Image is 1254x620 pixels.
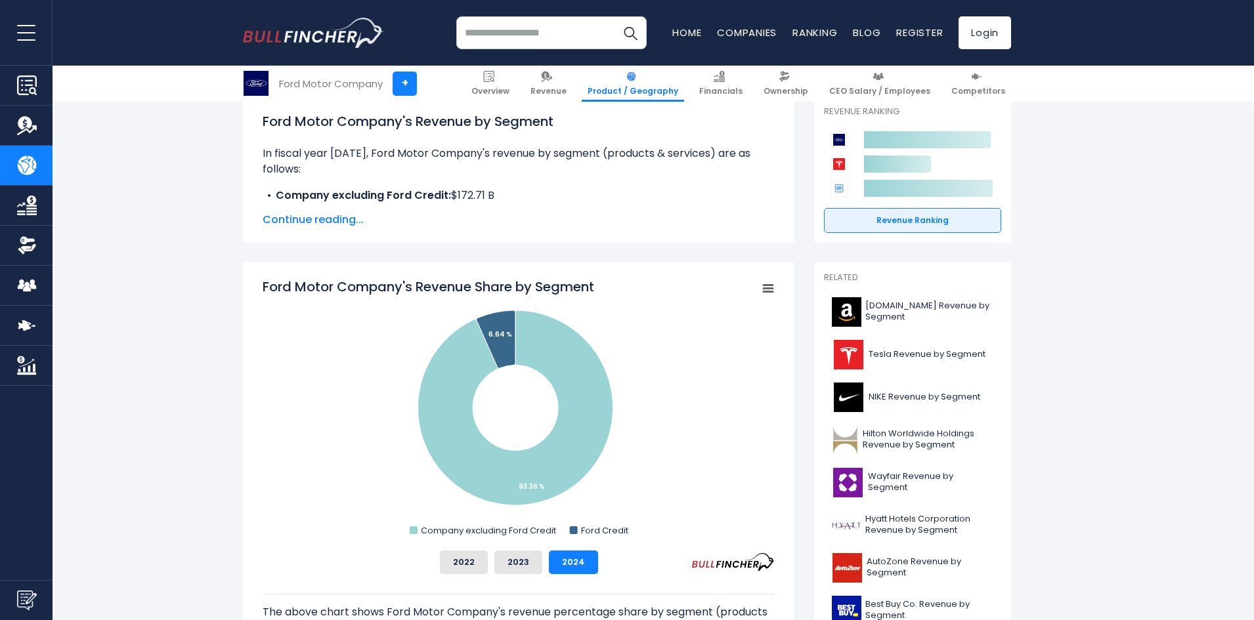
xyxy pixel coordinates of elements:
tspan: 6.64 % [488,329,512,339]
span: Hilton Worldwide Holdings Revenue by Segment [863,428,993,451]
span: Financials [699,86,743,96]
a: + [393,72,417,96]
img: bullfincher logo [243,18,384,48]
span: Revenue [530,86,567,96]
img: HLT logo [832,425,859,455]
img: General Motors Company competitors logo [831,180,848,197]
a: CEO Salary / Employees [823,66,936,102]
text: Ford Credit [581,524,628,537]
a: Go to homepage [243,18,384,48]
img: TSLA logo [832,340,865,369]
span: Ownership [764,86,808,96]
li: $172.71 B [263,188,775,203]
a: Home [672,26,701,39]
a: Hilton Worldwide Holdings Revenue by Segment [824,422,1001,458]
b: Company excluding Ford Credit: [276,188,451,203]
a: Companies [717,26,777,39]
a: Revenue [525,66,573,102]
span: Overview [471,86,509,96]
a: Competitors [945,66,1011,102]
tspan: Ford Motor Company's Revenue Share by Segment [263,278,594,296]
a: NIKE Revenue by Segment [824,379,1001,415]
p: Related [824,272,1001,283]
img: Ford Motor Company competitors logo [831,131,848,148]
span: NIKE Revenue by Segment [869,392,980,403]
tspan: 93.36 % [519,482,545,491]
text: Company excluding Ford Credit [421,524,556,537]
span: CEO Salary / Employees [829,86,930,96]
a: [DOMAIN_NAME] Revenue by Segment [824,294,1001,330]
a: Tesla Revenue by Segment [824,337,1001,373]
img: NKE logo [832,382,865,412]
span: [DOMAIN_NAME] Revenue by Segment [865,300,993,323]
a: Hyatt Hotels Corporation Revenue by Segment [824,507,1001,543]
span: Continue reading... [263,212,775,228]
span: AutoZone Revenue by Segment [867,556,993,579]
button: 2022 [440,550,488,574]
a: Register [896,26,943,39]
a: Wayfair Revenue by Segment [824,465,1001,501]
a: Blog [853,26,880,39]
a: Overview [465,66,515,102]
a: Product / Geography [582,66,684,102]
h1: Ford Motor Company's Revenue by Segment [263,112,775,131]
button: 2024 [549,550,598,574]
a: Ownership [758,66,814,102]
span: Hyatt Hotels Corporation Revenue by Segment [865,514,993,536]
p: Revenue Ranking [824,106,1001,117]
button: Search [614,16,647,49]
a: Financials [693,66,748,102]
a: Revenue Ranking [824,208,1001,233]
a: Ranking [792,26,837,39]
img: H logo [832,510,861,540]
a: AutoZone Revenue by Segment [824,550,1001,586]
button: 2023 [494,550,542,574]
span: Competitors [951,86,1005,96]
p: In fiscal year [DATE], Ford Motor Company's revenue by segment (products & services) are as follows: [263,146,775,177]
div: Ford Motor Company [279,76,383,91]
img: W logo [832,468,864,497]
span: Tesla Revenue by Segment [869,349,985,360]
span: Product / Geography [588,86,678,96]
img: Tesla competitors logo [831,155,848,173]
img: Ownership [17,236,37,255]
span: Wayfair Revenue by Segment [868,471,993,493]
img: AZO logo [832,553,863,583]
a: Login [959,16,1011,49]
img: F logo [244,71,269,96]
svg: Ford Motor Company's Revenue Share by Segment [263,278,775,540]
img: AMZN logo [832,297,861,327]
